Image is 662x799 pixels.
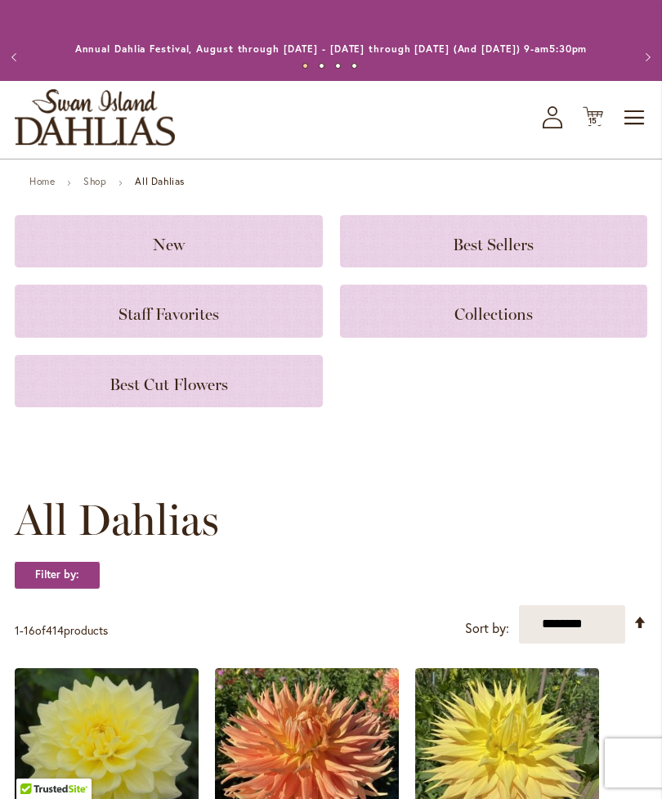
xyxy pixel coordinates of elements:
a: Best Cut Flowers [15,355,323,407]
a: Collections [340,285,648,337]
a: New [15,215,323,267]
a: Best Sellers [340,215,648,267]
a: Annual Dahlia Festival, August through [DATE] - [DATE] through [DATE] (And [DATE]) 9-am5:30pm [75,43,588,55]
strong: Filter by: [15,561,100,589]
button: 1 of 4 [302,63,308,69]
span: 1 [15,622,20,638]
span: Staff Favorites [119,304,219,324]
button: 15 [583,106,603,128]
strong: All Dahlias [135,175,185,187]
span: 414 [46,622,64,638]
p: - of products [15,617,108,644]
span: Best Cut Flowers [110,375,228,394]
label: Sort by: [465,613,509,644]
button: Next [629,41,662,74]
a: Home [29,175,55,187]
a: Shop [83,175,106,187]
span: 16 [24,622,35,638]
span: All Dahlias [15,496,219,545]
span: 15 [588,115,598,126]
span: New [153,235,185,254]
a: Staff Favorites [15,285,323,337]
button: 4 of 4 [351,63,357,69]
button: 3 of 4 [335,63,341,69]
iframe: Launch Accessibility Center [12,741,58,787]
a: store logo [15,89,175,146]
span: Collections [454,304,533,324]
span: Best Sellers [453,235,534,254]
button: 2 of 4 [319,63,324,69]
